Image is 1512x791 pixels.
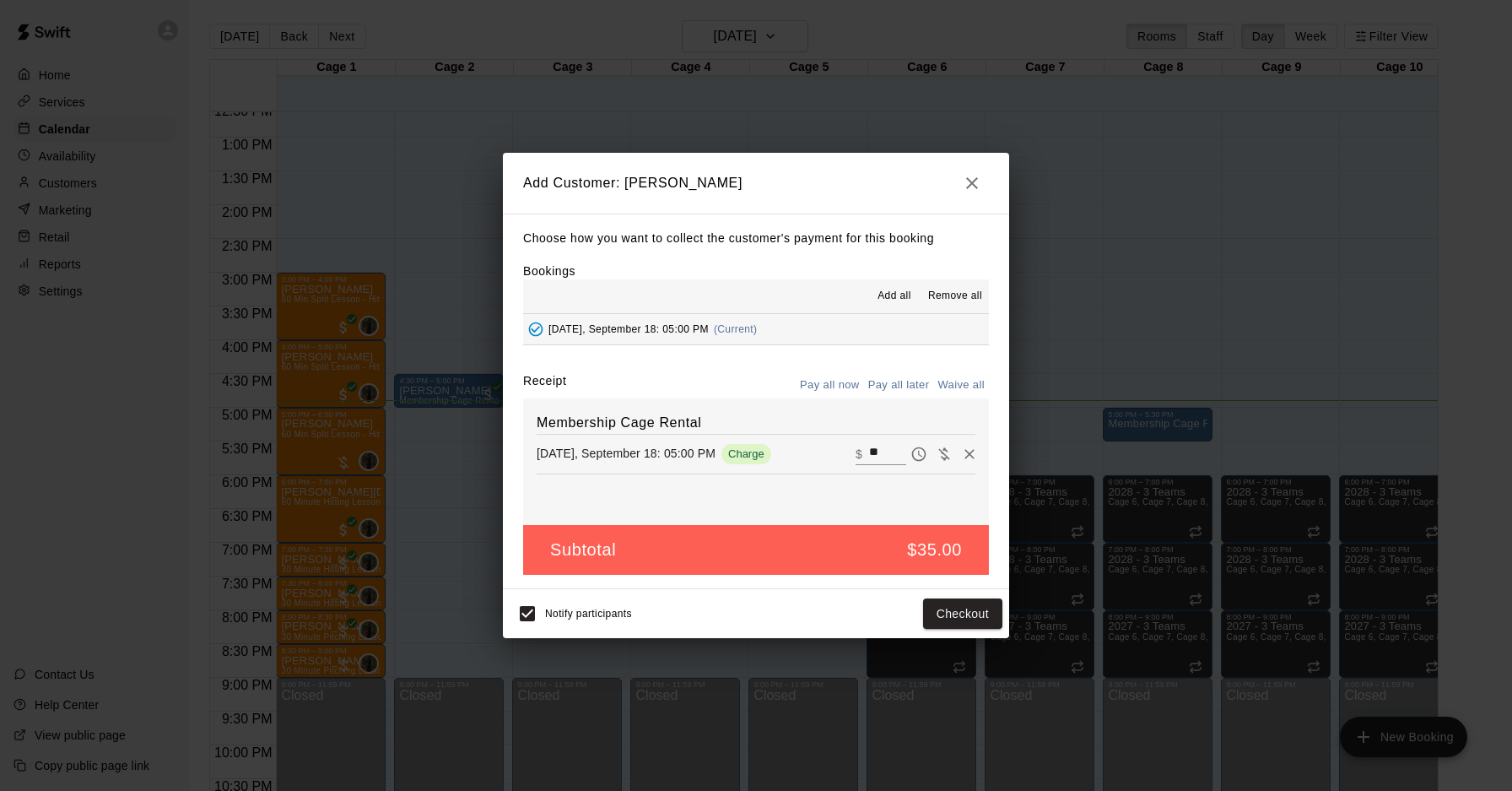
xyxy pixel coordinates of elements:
[537,412,975,434] h6: Membership Cage Rental
[550,539,616,561] h5: Subtotal
[928,288,982,305] span: Remove all
[931,446,957,460] span: Waive payment
[906,446,931,460] span: Pay later
[523,264,575,278] label: Bookings
[523,228,989,249] p: Choose how you want to collect the customer's payment for this booking
[921,283,989,310] button: Remove all
[933,372,989,398] button: Waive all
[523,317,548,342] button: Added - Collect Payment
[867,283,921,310] button: Add all
[537,445,715,462] p: [DATE], September 18: 05:00 PM
[714,323,758,335] span: (Current)
[907,539,962,561] h5: $35.00
[796,372,864,398] button: Pay all now
[503,153,1009,214] h2: Add Customer: [PERSON_NAME]
[856,446,862,463] p: $
[957,442,982,467] button: Remove
[923,599,1002,630] button: Checkout
[545,608,632,620] span: Notify participants
[523,372,566,398] label: Receipt
[548,323,709,335] span: [DATE], September 18: 05:00 PM
[877,288,911,305] span: Add all
[864,372,934,398] button: Pay all later
[523,314,989,345] button: Added - Collect Payment[DATE], September 18: 05:00 PM(Current)
[721,447,771,460] span: Charge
